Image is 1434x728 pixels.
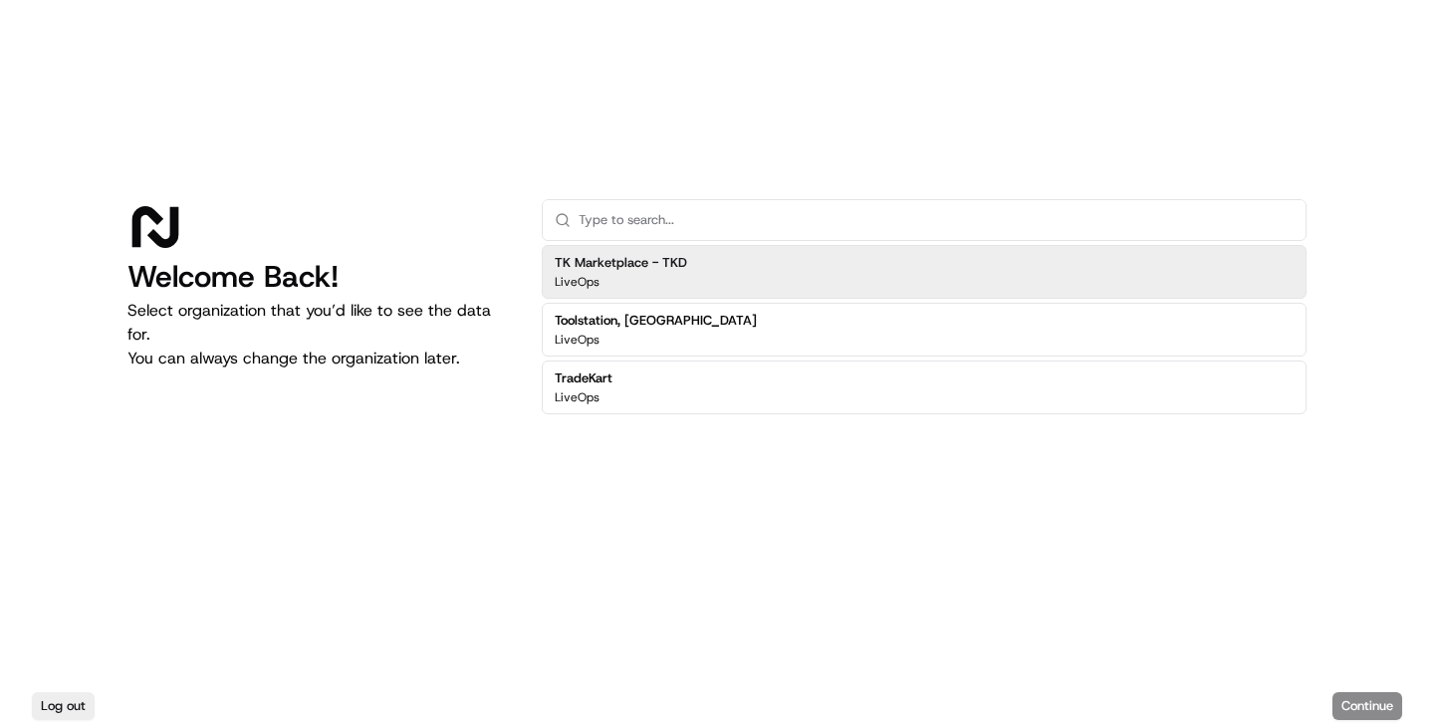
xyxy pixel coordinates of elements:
[127,259,510,295] h1: Welcome Back!
[579,200,1294,240] input: Type to search...
[555,254,687,272] h2: TK Marketplace - TKD
[555,312,757,330] h2: Toolstation, [GEOGRAPHIC_DATA]
[32,692,95,720] button: Log out
[555,369,612,387] h2: TradeKart
[555,389,599,405] p: LiveOps
[127,299,510,370] p: Select organization that you’d like to see the data for. You can always change the organization l...
[555,274,599,290] p: LiveOps
[542,241,1307,418] div: Suggestions
[555,332,599,348] p: LiveOps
